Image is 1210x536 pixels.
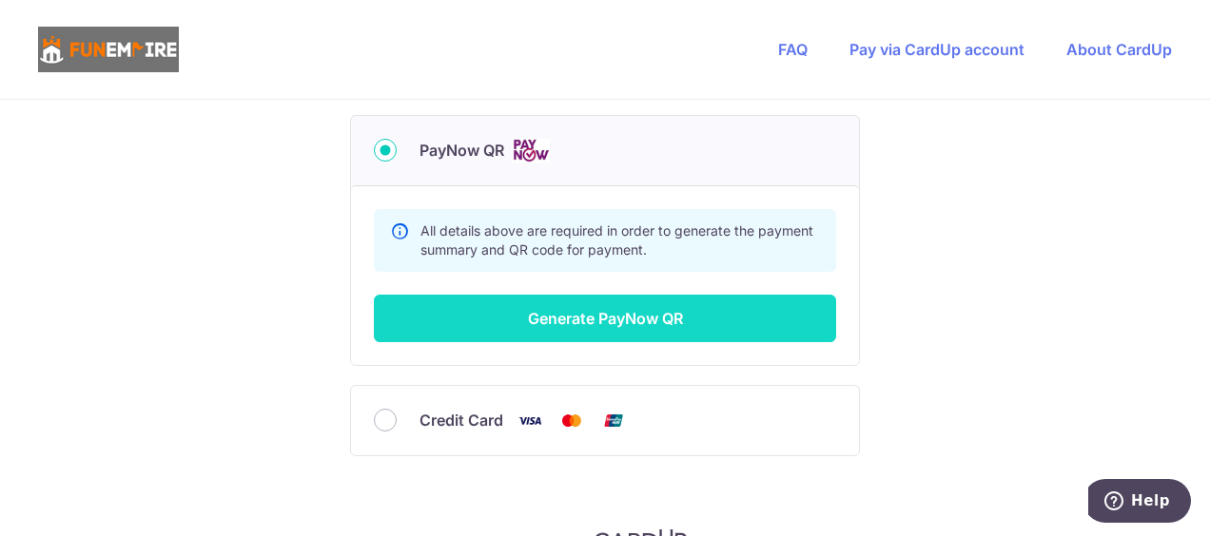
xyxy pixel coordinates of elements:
a: FAQ [778,40,808,59]
span: Credit Card [420,409,503,431]
span: All details above are required in order to generate the payment summary and QR code for payment. [420,222,813,258]
iframe: Opens a widget where you can find more information [1088,479,1191,526]
span: PayNow QR [420,139,504,162]
a: Pay via CardUp account [849,40,1025,59]
div: Credit Card Visa Mastercard Union Pay [374,409,836,432]
div: PayNow QR Cards logo [374,139,836,163]
button: Generate PayNow QR [374,295,836,342]
img: Cards logo [512,139,550,163]
img: Visa [511,409,549,432]
img: Mastercard [553,409,591,432]
a: About CardUp [1066,40,1172,59]
img: Union Pay [595,409,633,432]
